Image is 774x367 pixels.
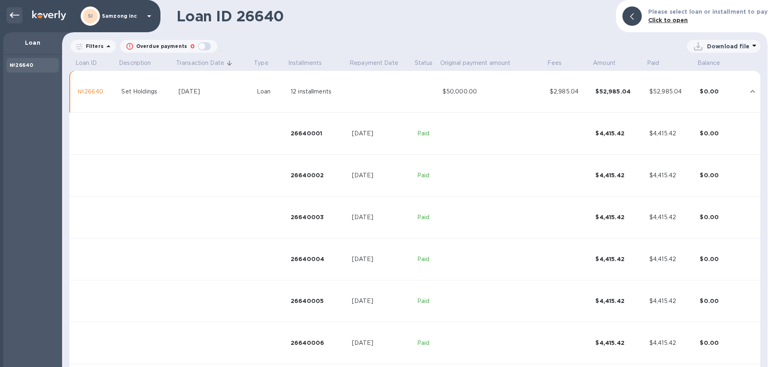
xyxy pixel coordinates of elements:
span: Loan ID [75,59,108,67]
button: Overdue payments0 [120,40,217,53]
p: Paid [417,339,436,347]
div: 26640004 [291,255,345,263]
div: $4,415.42 [649,171,693,180]
div: $0.00 [700,255,738,263]
div: $4,415.42 [595,255,643,263]
p: Filters [83,43,104,50]
div: [DATE] [352,339,411,347]
p: Repayment Date [350,59,398,67]
span: Balance [697,59,730,67]
div: $0.00 [700,297,738,305]
span: Fees [547,59,572,67]
div: Loan [257,87,285,96]
p: Paid [417,129,436,138]
div: $52,985.04 [595,87,643,95]
div: $0.00 [700,213,738,221]
div: $4,415.42 [595,171,643,179]
div: $0.00 [700,129,738,137]
div: $4,415.42 [649,297,693,305]
div: 26640006 [291,339,345,347]
p: Description [119,59,151,67]
p: Loan [10,39,56,47]
p: Paid [417,297,436,305]
p: Transaction Date [176,59,224,67]
p: Download file [707,42,749,50]
h1: Loan ID 26640 [177,8,610,25]
b: Click to open [648,17,688,23]
div: 12 installments [291,87,345,96]
div: $4,415.42 [649,339,693,347]
p: Paid [417,171,436,180]
p: 0 [190,42,195,51]
div: 26640001 [291,129,345,137]
span: Transaction Date [176,59,235,67]
div: $4,415.42 [595,339,643,347]
div: [DATE] [352,129,411,138]
p: Amount [593,59,616,67]
div: [DATE] [352,297,411,305]
p: Fees [547,59,562,67]
div: $4,415.42 [649,129,693,138]
div: Set Holdings [121,87,172,96]
div: $50,000.00 [443,87,543,96]
div: [DATE] [352,171,411,180]
p: Overdue payments [136,43,187,50]
p: Paid [417,255,436,263]
p: Samzong inc [102,13,142,19]
span: Type [254,59,279,67]
span: Original payment amount [440,59,521,67]
div: 26640002 [291,171,345,179]
div: $0.00 [700,171,738,179]
p: Installments [288,59,322,67]
b: Please select loan or installment to pay [648,8,768,15]
div: [DATE] [352,213,411,222]
div: $2,985.04 [550,87,589,96]
div: $4,415.42 [595,213,643,221]
p: Loan ID [75,59,97,67]
div: 26640003 [291,213,345,221]
div: $52,985.04 [649,87,693,96]
p: Paid [647,59,660,67]
div: №26640 [78,87,115,96]
div: $4,415.42 [649,213,693,222]
div: $4,415.42 [595,297,643,305]
div: 26640005 [291,297,345,305]
p: Original payment amount [440,59,511,67]
div: $0.00 [700,87,738,95]
p: Paid [417,213,436,222]
div: [DATE] [352,255,411,263]
b: №26640 [10,62,33,68]
span: Description [119,59,161,67]
p: Type [254,59,268,67]
div: $0.00 [700,339,738,347]
div: [DATE] [179,87,250,96]
button: expand row [747,85,759,97]
div: $4,415.42 [595,129,643,137]
p: Balance [697,59,720,67]
p: Status [415,59,433,67]
img: Logo [32,10,66,20]
span: Installments [288,59,333,67]
div: $4,415.42 [649,255,693,263]
span: Amount [593,59,626,67]
span: Paid [647,59,670,67]
b: SI [88,13,93,19]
